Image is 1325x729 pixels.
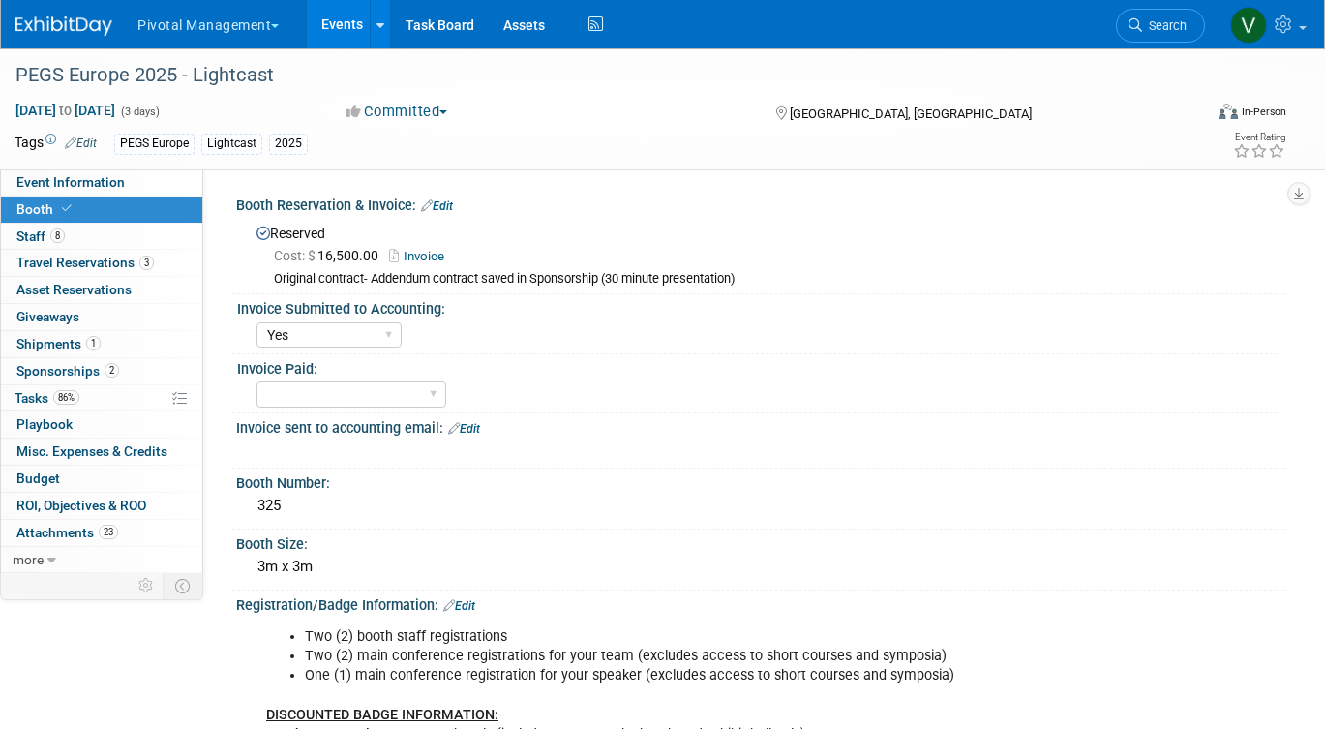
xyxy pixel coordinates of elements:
[251,491,1272,521] div: 325
[1233,133,1285,142] div: Event Rating
[119,106,160,118] span: (3 days)
[53,390,79,405] span: 86%
[130,573,164,598] td: Personalize Event Tab Strip
[1,493,202,519] a: ROI, Objectives & ROO
[1,358,202,384] a: Sponsorships2
[305,666,1070,685] li: One (1) main conference registration for your speaker (excludes access to short courses and sympo...
[62,203,72,214] i: Booth reservation complete
[16,309,79,324] span: Giveaways
[16,471,60,486] span: Budget
[1,169,202,196] a: Event Information
[236,413,1286,439] div: Invoice sent to accounting email:
[1142,18,1187,33] span: Search
[448,422,480,436] a: Edit
[16,363,119,379] span: Sponsorships
[340,102,455,122] button: Committed
[443,599,475,613] a: Edit
[164,573,203,598] td: Toggle Event Tabs
[99,525,118,539] span: 23
[236,469,1286,493] div: Booth Number:
[274,248,386,263] span: 16,500.00
[266,707,498,723] b: DISCOUNTED BADGE INFORMATION:
[274,271,1272,288] div: Original contract- Addendum contract saved in Sponsorship (30 minute presentation)
[16,201,75,217] span: Booth
[16,525,118,540] span: Attachments
[1,250,202,276] a: Travel Reservations3
[1,439,202,465] a: Misc. Expenses & Credits
[251,219,1272,288] div: Reserved
[1,411,202,438] a: Playbook
[56,103,75,118] span: to
[1,385,202,411] a: Tasks86%
[16,228,65,244] span: Staff
[1230,7,1267,44] img: Valerie Weld
[1,304,202,330] a: Giveaways
[16,174,125,190] span: Event Information
[15,133,97,155] td: Tags
[1,547,202,573] a: more
[1099,101,1286,130] div: Event Format
[236,530,1286,554] div: Booth Size:
[139,256,154,270] span: 3
[9,58,1178,93] div: PEGS Europe 2025 - Lightcast
[15,102,116,119] span: [DATE] [DATE]
[305,627,1070,647] li: Two (2) booth staff registrations
[236,591,1286,616] div: Registration/Badge Information:
[421,199,453,213] a: Edit
[389,249,454,263] a: Invoice
[13,552,44,567] span: more
[1,331,202,357] a: Shipments1
[237,354,1278,379] div: Invoice Paid:
[15,390,79,406] span: Tasks
[16,498,146,513] span: ROI, Objectives & ROO
[1,197,202,223] a: Booth
[274,248,317,263] span: Cost: $
[201,134,262,154] div: Lightcast
[65,137,97,150] a: Edit
[16,416,73,432] span: Playbook
[16,255,154,270] span: Travel Reservations
[305,647,1070,666] li: Two (2) main conference registrations for your team (excludes access to short courses and symposia)
[1116,9,1205,43] a: Search
[1,277,202,303] a: Asset Reservations
[16,336,101,351] span: Shipments
[1,224,202,250] a: Staff8
[237,294,1278,319] div: Invoice Submitted to Accounting:
[15,16,112,36] img: ExhibitDay
[790,106,1032,121] span: [GEOGRAPHIC_DATA], [GEOGRAPHIC_DATA]
[16,282,132,297] span: Asset Reservations
[16,443,167,459] span: Misc. Expenses & Credits
[1219,104,1238,119] img: Format-Inperson.png
[1,466,202,492] a: Budget
[1,520,202,546] a: Attachments23
[1241,105,1286,119] div: In-Person
[269,134,308,154] div: 2025
[86,336,101,350] span: 1
[114,134,195,154] div: PEGS Europe
[105,363,119,378] span: 2
[251,552,1272,582] div: 3m x 3m
[50,228,65,243] span: 8
[236,191,1286,216] div: Booth Reservation & Invoice:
